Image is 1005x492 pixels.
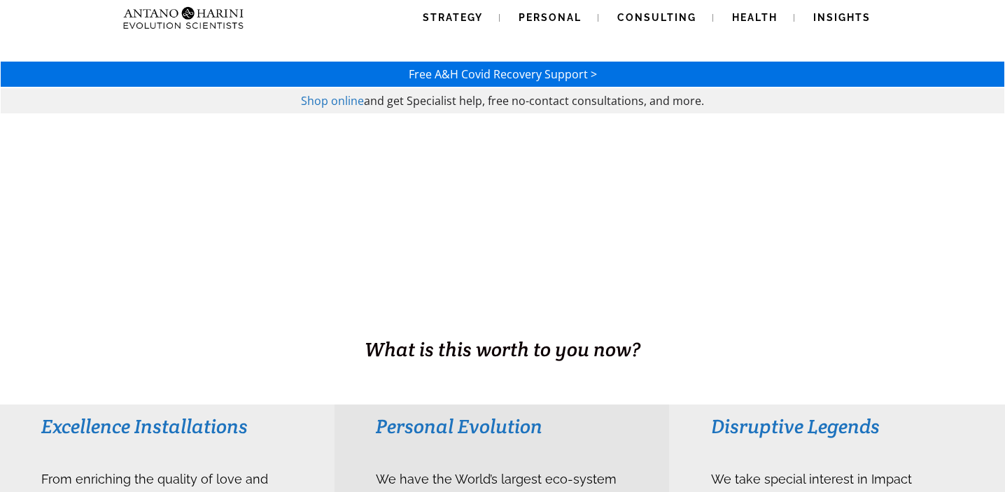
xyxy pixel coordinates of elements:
a: Free A&H Covid Recovery Support > [409,66,597,82]
h1: BUSINESS. HEALTH. Family. Legacy [1,306,1004,335]
span: What is this worth to you now? [365,337,640,362]
span: Insights [813,12,871,23]
h3: Personal Evolution [376,414,628,439]
a: Shop online [301,93,364,108]
span: Consulting [617,12,696,23]
span: Personal [519,12,582,23]
span: Strategy [423,12,483,23]
span: Health [732,12,778,23]
h3: Excellence Installations [41,414,294,439]
h3: Disruptive Legends [711,414,964,439]
span: and get Specialist help, free no-contact consultations, and more. [364,93,704,108]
